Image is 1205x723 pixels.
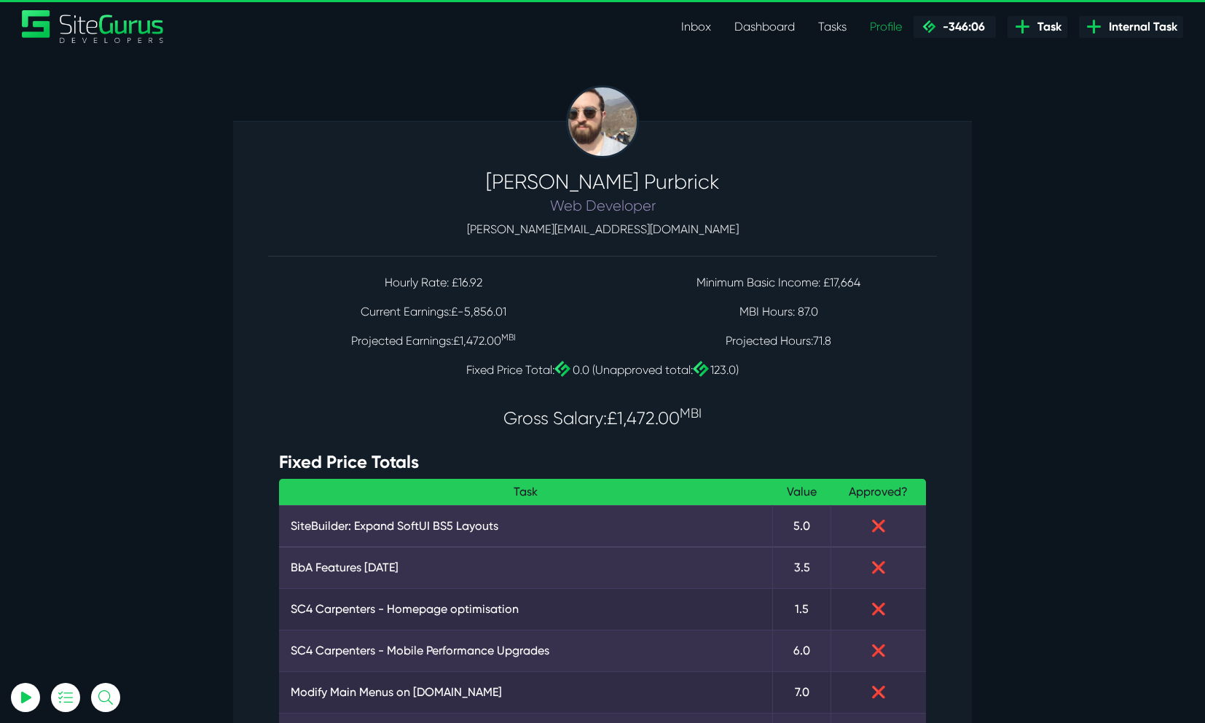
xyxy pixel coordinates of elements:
span: Purbrick [644,170,720,194]
a: Modify Main Menus on [DOMAIN_NAME] [291,684,761,701]
span: -346:06 [937,20,985,34]
td: ❌ [831,630,926,671]
p: Minimum Basic Income: £17,664 [620,274,937,292]
a: SiteBuilder: Expand SoftUI BS5 Layouts [291,517,761,535]
img: Sitegurus Logo [22,10,165,43]
td: ❌ [831,505,926,547]
p: Current Earnings: [275,303,592,321]
span: £1,472.00 [453,334,516,348]
span: Task [1032,18,1061,36]
span: £-5,856.01 [451,305,506,318]
p: Hourly Rate: £16.92 [275,274,592,292]
a: Dashboard [723,12,806,42]
span: £1,472.00 [607,408,702,429]
th: Value [773,479,831,505]
td: ❌ [831,588,926,630]
h4: Fixed Price Totals [279,452,926,473]
a: Task [1008,16,1067,38]
a: -346:06 [914,16,996,38]
td: ❌ [831,671,926,713]
a: Profile [858,12,914,42]
p: [PERSON_NAME][EMAIL_ADDRESS][DOMAIN_NAME] [268,221,937,238]
a: SiteGurus [22,10,165,43]
p: Projected Earnings: [275,332,592,350]
p: Fixed Price Total: 0.0 (Unapproved total: 123.0) [268,361,937,379]
td: 6.0 [773,630,831,671]
td: 7.0 [773,671,831,713]
p: Projected Hours: [620,332,937,350]
th: Task [279,479,773,505]
td: 3.5 [773,547,831,588]
td: 5.0 [773,505,831,547]
sup: MBI [680,406,702,421]
th: Approved? [831,479,926,505]
h4: Gross Salary: [268,408,937,429]
a: Internal Task [1079,16,1183,38]
a: Tasks [806,12,858,42]
td: 1.5 [773,588,831,630]
p: MBI Hours: 87.0 [620,303,937,321]
span: 71.8 [813,334,831,348]
a: BbA Features [DATE] [291,559,761,577]
a: Inbox [670,12,723,42]
td: ❌ [831,547,926,588]
span: Internal Task [1103,18,1177,36]
span: [PERSON_NAME] [486,170,639,194]
a: SC4 Carpenters - Mobile Performance Upgrades [291,642,761,660]
sup: MBI [501,332,516,343]
a: SC4 Carpenters - Homepage optimisation [291,601,761,618]
h5: Web Developer [268,198,937,215]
